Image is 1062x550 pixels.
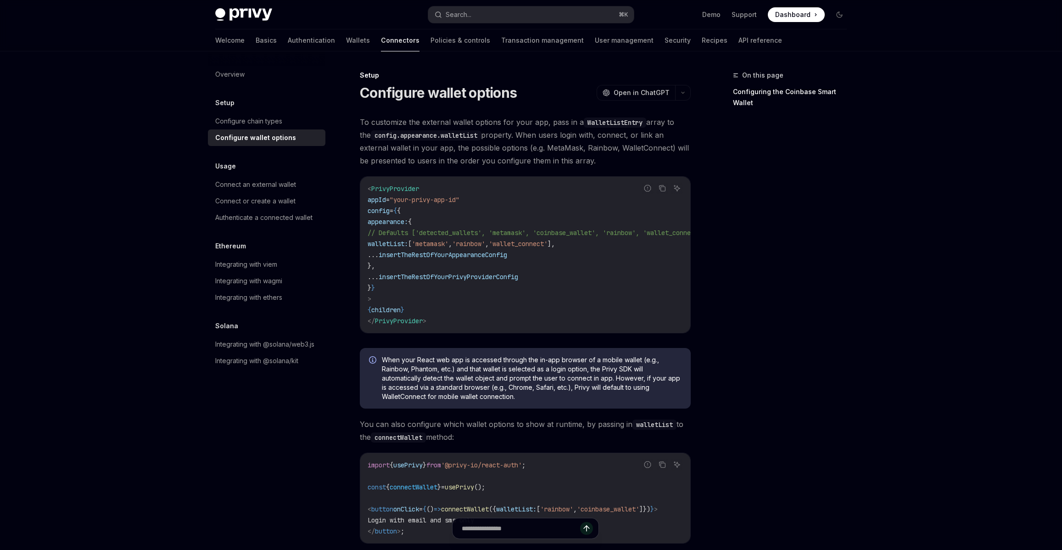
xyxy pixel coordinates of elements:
span: walletList: [496,505,537,513]
h5: Setup [215,97,235,108]
button: Copy the contents from the code block [656,459,668,471]
a: Connectors [381,29,419,51]
button: Send message [580,522,593,535]
div: Configure wallet options [215,132,296,143]
span: 'wallet_connect' [489,240,548,248]
div: Authenticate a connected wallet [215,212,313,223]
span: , [485,240,489,248]
span: When your React web app is accessed through the in-app browser of a mobile wallet (e.g., Rainbow,... [382,355,682,401]
h5: Solana [215,320,238,331]
span: { [423,505,426,513]
a: Wallets [346,29,370,51]
span: ... [368,251,379,259]
span: button [371,505,393,513]
div: Setup [360,71,691,80]
span: Dashboard [775,10,810,19]
div: Integrating with @solana/web3.js [215,339,314,350]
span: () [426,505,434,513]
span: { [386,483,390,491]
span: } [368,284,371,292]
button: Toggle dark mode [832,7,847,22]
a: User management [595,29,654,51]
span: On this page [742,70,783,81]
span: usePrivy [445,483,474,491]
span: < [368,505,371,513]
a: Security [665,29,691,51]
a: Overview [208,66,325,83]
span: { [368,306,371,314]
span: } [401,306,404,314]
div: Integrating with ethers [215,292,282,303]
div: Search... [446,9,471,20]
span: { [397,207,401,215]
span: ; [522,461,525,469]
span: connectWallet [390,483,437,491]
span: [ [408,240,412,248]
a: Demo [702,10,721,19]
span: , [448,240,452,248]
div: Connect or create a wallet [215,196,296,207]
h5: Ethereum [215,241,246,252]
a: Integrating with wagmi [208,273,325,289]
a: Integrating with @solana/kit [208,353,325,369]
div: Integrating with @solana/kit [215,355,298,366]
span: = [441,483,445,491]
span: To customize the external wallet options for your app, pass in a array to the property. When user... [360,116,691,167]
h1: Configure wallet options [360,84,517,101]
span: = [419,505,423,513]
a: Policies & controls [430,29,490,51]
span: // Defaults ['detected_wallets', 'metamask', 'coinbase_wallet', 'rainbow', 'wallet_connect'] [368,229,705,237]
a: Connect an external wallet [208,176,325,193]
span: , [573,505,577,513]
a: Integrating with viem [208,256,325,273]
a: Transaction management [501,29,584,51]
span: children [371,306,401,314]
span: insertTheRestOfYourAppearanceConfig [379,251,507,259]
code: walletList [632,420,676,430]
a: Integrating with ethers [208,289,325,306]
span: } [437,483,441,491]
span: } [650,505,654,513]
span: (); [474,483,485,491]
span: '@privy-io/react-auth' [441,461,522,469]
span: usePrivy [393,461,423,469]
span: }, [368,262,375,270]
span: appearance: [368,218,408,226]
span: } [371,284,375,292]
span: [ [537,505,540,513]
a: Support [732,10,757,19]
span: > [368,295,371,303]
span: > [654,505,658,513]
button: Search...⌘K [428,6,634,23]
a: Dashboard [768,7,825,22]
a: Authentication [288,29,335,51]
span: </ [368,317,375,325]
span: } [423,461,426,469]
span: ]}) [639,505,650,513]
span: { [393,207,397,215]
span: const [368,483,386,491]
div: Integrating with viem [215,259,277,270]
span: from [426,461,441,469]
code: connectWallet [371,432,426,443]
a: Configuring the Coinbase Smart Wallet [733,84,854,110]
a: API reference [738,29,782,51]
div: Integrating with wagmi [215,275,282,286]
span: 'coinbase_wallet' [577,505,639,513]
span: PrivyProvider [371,185,419,193]
button: Open in ChatGPT [597,85,675,101]
code: WalletListEntry [584,118,646,128]
span: > [423,317,426,325]
a: Basics [256,29,277,51]
span: "your-privy-app-id" [390,196,459,204]
a: Authenticate a connected wallet [208,209,325,226]
div: Configure chain types [215,116,282,127]
div: Connect an external wallet [215,179,296,190]
span: < [368,185,371,193]
h5: Usage [215,161,236,172]
a: Configure wallet options [208,129,325,146]
span: PrivyProvider [375,317,423,325]
span: Open in ChatGPT [614,88,670,97]
span: appId [368,196,386,204]
span: = [386,196,390,204]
